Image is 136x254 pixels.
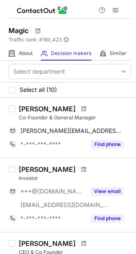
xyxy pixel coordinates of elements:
span: Similar [110,50,127,57]
span: About [19,50,33,57]
button: Reveal Button [91,140,124,149]
span: [EMAIL_ADDRESS][DOMAIN_NAME] [20,201,109,209]
button: Reveal Button [91,214,124,223]
div: Investor [19,174,131,182]
div: [PERSON_NAME] [19,165,76,174]
h1: Magic [8,25,28,36]
div: [PERSON_NAME] [19,105,76,113]
img: ContactOut v5.3.10 [17,5,68,15]
span: Decision makers [51,50,91,57]
span: [PERSON_NAME][EMAIL_ADDRESS][DOMAIN_NAME] [20,127,124,135]
button: Reveal Button [91,187,124,196]
div: [PERSON_NAME] [19,239,76,248]
span: ***@[DOMAIN_NAME] [20,188,85,195]
div: Co-Founder & General Manager [19,114,131,121]
span: Traffic rank: # 160,423 [8,37,62,43]
div: Select department [13,67,65,76]
span: Select all (10) [20,86,57,93]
